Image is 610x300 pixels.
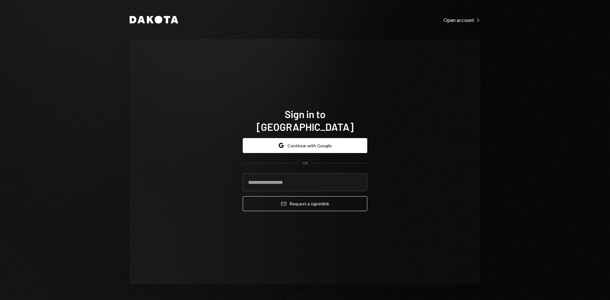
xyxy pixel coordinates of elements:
h1: Sign in to [GEOGRAPHIC_DATA] [243,108,367,133]
div: OR [302,161,308,166]
button: Request a signinlink [243,196,367,211]
div: Open account [444,17,480,23]
button: Continue with Google [243,138,367,153]
a: Open account [444,16,480,23]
